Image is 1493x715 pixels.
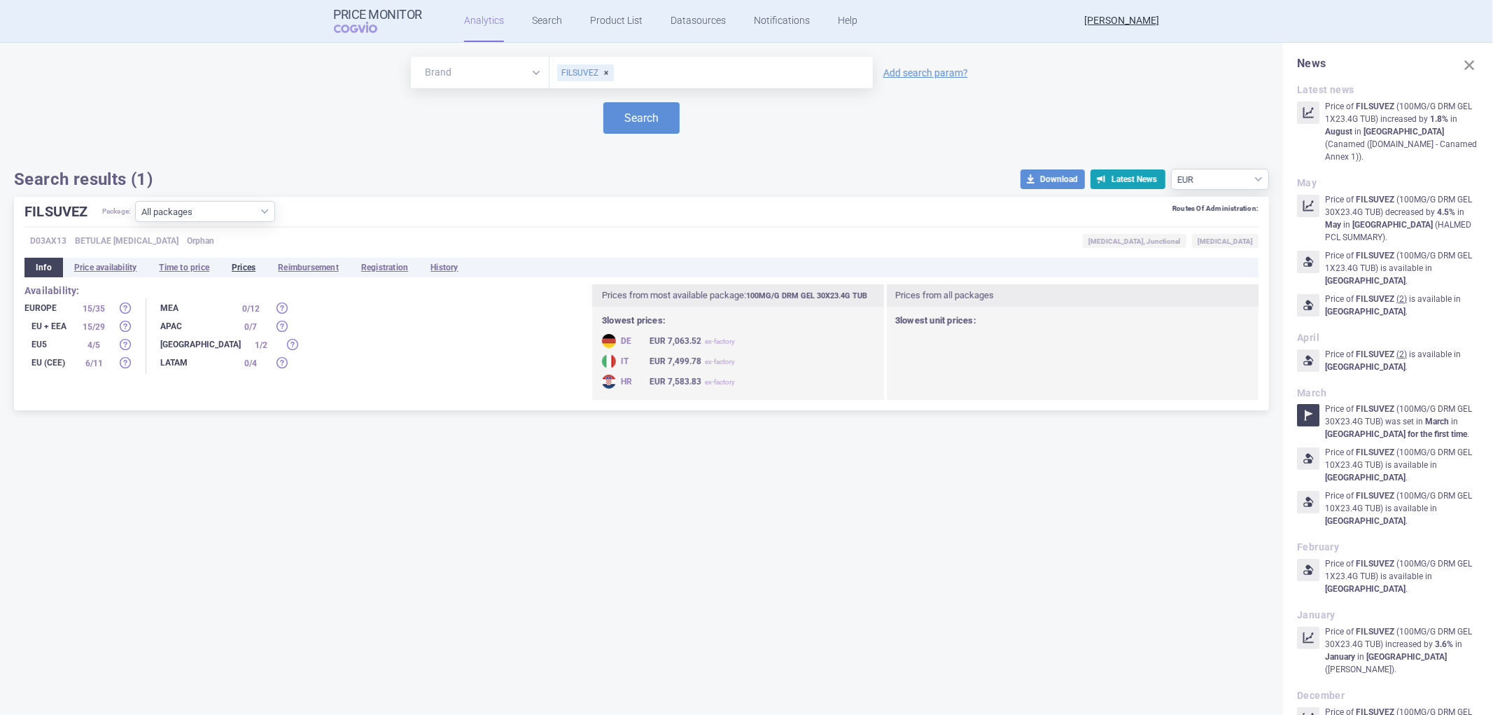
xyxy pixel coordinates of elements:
[883,68,968,78] a: Add search param?
[1325,193,1479,244] p: Price of ( 100MG/G DRM GEL 30X23.4G TUB ) decreased by in in ( HALMED PCL SUMMARY ) .
[1356,195,1394,204] strong: FILSUVEZ
[603,102,680,134] button: Search
[1297,609,1479,621] h2: January
[1297,541,1479,553] h2: February
[1356,404,1394,414] strong: FILSUVEZ
[1192,234,1259,248] span: [MEDICAL_DATA]
[24,356,73,370] div: EU (CEE)
[1325,220,1341,230] strong: May
[895,315,1249,327] h2: 3 lowest unit prices:
[650,334,735,349] div: EUR 7,063.52
[76,338,111,352] div: 4 / 5
[1435,639,1453,649] strong: 3.6%
[1325,446,1479,484] p: Price of ( 100MG/G DRM GEL 10X23.4G TUB ) is available in .
[592,284,885,307] h3: Prices from most available package:
[233,356,268,370] div: 0 / 4
[334,8,423,34] a: Price MonitorCOGVIO
[334,22,397,33] span: COGVIO
[244,338,279,352] div: 1 / 2
[334,8,423,22] strong: Price Monitor
[602,334,644,348] div: DE
[160,356,230,370] div: LATAM
[1325,293,1479,318] p: Price of is available in .
[1366,652,1447,662] strong: [GEOGRAPHIC_DATA]
[1430,114,1448,124] strong: 1.8%
[1297,332,1479,344] h2: April
[63,258,148,277] li: Price availability
[160,301,230,315] div: MEA
[1325,307,1406,317] strong: [GEOGRAPHIC_DATA]
[650,354,735,369] div: EUR 7,499.78
[160,319,230,333] div: APAC
[102,201,132,222] span: Package:
[1356,294,1394,304] strong: FILSUVEZ
[350,258,419,277] li: Registration
[1356,627,1394,637] strong: FILSUVEZ
[24,301,73,315] div: Europe
[602,315,876,327] h2: 3 lowest prices:
[24,258,63,277] li: Info
[1425,417,1449,426] strong: March
[75,234,178,248] span: BETULAE [MEDICAL_DATA]
[1325,429,1406,439] strong: [GEOGRAPHIC_DATA]
[746,291,867,300] strong: 100MG/G DRM GEL 30X23.4G TUB
[1325,127,1352,137] strong: August
[1325,100,1479,163] p: Price of ( 100MG/G DRM GEL 1X23.4G TUB ) increased by in in ( Canamed ([DOMAIN_NAME] - Canamed An...
[1356,491,1394,501] strong: FILSUVEZ
[1325,276,1406,286] strong: [GEOGRAPHIC_DATA]
[24,284,592,297] h2: Availability:
[76,356,111,370] div: 6 / 11
[1396,349,1407,359] u: ( 2 )
[30,234,66,248] span: D03AX13
[705,338,735,345] span: ex-factory
[1356,349,1394,359] strong: FILSUVEZ
[705,358,735,366] span: ex-factory
[1325,584,1406,594] strong: [GEOGRAPHIC_DATA]
[602,354,616,368] img: Italy
[1356,251,1394,261] strong: FILSUVEZ
[650,375,735,389] div: EUR 7,583.83
[1356,102,1394,111] strong: FILSUVEZ
[1356,447,1394,457] strong: FILSUVEZ
[233,302,268,316] div: 0 / 12
[1408,429,1467,439] strong: for the first time
[24,201,102,222] h1: FILSUVEZ
[1325,516,1406,526] strong: [GEOGRAPHIC_DATA]
[705,378,735,386] span: ex-factory
[885,284,1259,307] h3: Prices from all packages
[1325,249,1479,287] p: Price of ( 100MG/G DRM GEL 1X23.4G TUB ) is available in .
[1021,169,1085,189] button: Download
[1297,690,1479,702] h2: December
[1364,127,1444,137] strong: [GEOGRAPHIC_DATA]
[1437,207,1455,217] strong: 4.5%
[1297,177,1479,189] h2: May
[233,320,268,334] div: 0 / 7
[1172,204,1259,213] div: Routes Of Administration:
[14,169,153,190] h1: Search results (1)
[160,338,241,352] div: [GEOGRAPHIC_DATA]
[1325,625,1479,676] p: Price of ( 100MG/G DRM GEL 30X23.4G TUB ) increased by in in ( [PERSON_NAME] ) .
[148,258,220,277] li: Time to price
[1325,557,1479,595] p: Price of ( 100MG/G DRM GEL 1X23.4G TUB ) is available in .
[602,354,644,368] div: IT
[267,258,350,277] li: Reimbursement
[76,320,111,334] div: 15 / 29
[1325,652,1355,662] strong: January
[24,338,73,352] div: EU5
[1083,234,1186,248] span: [MEDICAL_DATA], Junctional
[1091,169,1165,189] button: Latest News
[1396,294,1407,304] u: ( 2 )
[1356,559,1394,569] strong: FILSUVEZ
[1352,220,1433,230] strong: [GEOGRAPHIC_DATA]
[602,375,616,389] img: Croatia
[557,64,614,81] div: FILSUVEZ
[24,319,73,333] div: EU + EEA
[1325,490,1479,527] p: Price of ( 100MG/G DRM GEL 10X23.4G TUB ) is available in .
[1297,84,1479,96] h2: Latest news
[1325,362,1406,372] strong: [GEOGRAPHIC_DATA]
[1325,473,1406,483] strong: [GEOGRAPHIC_DATA]
[1297,387,1479,399] h2: March
[76,302,111,316] div: 15 / 35
[1325,348,1479,373] p: Price of is available in .
[187,234,214,248] span: Orphan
